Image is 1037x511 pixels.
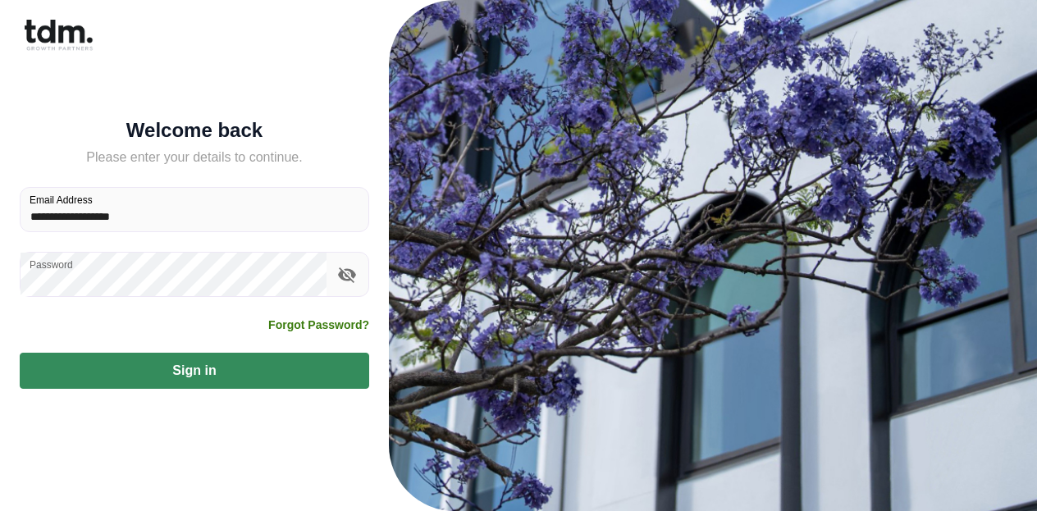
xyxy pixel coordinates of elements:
label: Password [30,258,73,271]
h5: Welcome back [20,122,369,139]
label: Email Address [30,193,93,207]
a: Forgot Password? [268,317,369,333]
button: Sign in [20,353,369,389]
h5: Please enter your details to continue. [20,148,369,167]
button: toggle password visibility [333,261,361,289]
